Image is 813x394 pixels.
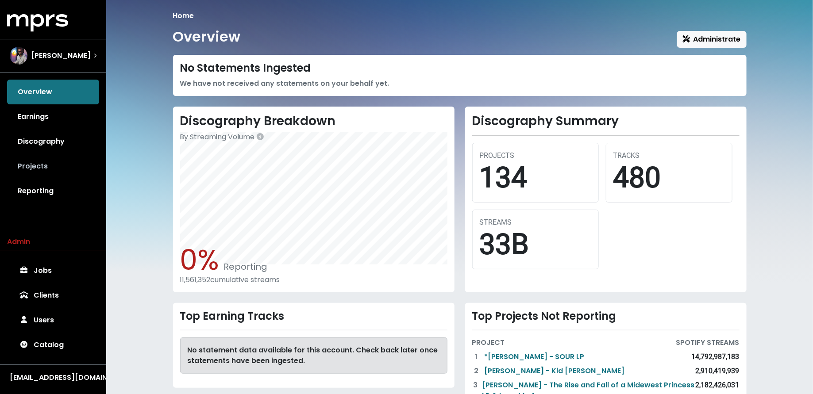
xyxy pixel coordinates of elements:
[7,308,99,333] a: Users
[7,258,99,283] a: Jobs
[613,150,725,161] div: TRACKS
[480,150,591,161] div: PROJECTS
[613,161,725,195] div: 480
[7,283,99,308] a: Clients
[173,11,194,21] li: Home
[485,366,625,376] a: [PERSON_NAME] - Kid [PERSON_NAME]
[180,62,740,75] div: No Statements Ingested
[472,114,740,129] h2: Discography Summary
[692,352,740,362] div: 14,792,987,183
[180,132,255,142] span: By Streaming Volume
[7,129,99,154] a: Discography
[180,240,220,279] span: 0%
[696,366,740,376] div: 2,910,419,939
[180,337,447,374] div: No statement data available for this account. Check back later once statements have been ingested.
[173,11,747,21] nav: breadcrumb
[7,179,99,203] a: Reporting
[472,337,505,348] div: PROJECT
[677,31,747,48] button: Administrate
[180,275,447,284] div: 11,561,352 cumulative streams
[7,104,99,129] a: Earnings
[676,337,740,348] div: SPOTIFY STREAMS
[485,352,585,362] a: *[PERSON_NAME] - SOUR LP
[10,372,96,383] div: [EMAIL_ADDRESS][DOMAIN_NAME]
[7,372,99,383] button: [EMAIL_ADDRESS][DOMAIN_NAME]
[480,228,591,262] div: 33B
[472,366,481,376] div: 2
[7,333,99,357] a: Catalog
[220,260,268,273] span: Reporting
[472,352,481,362] div: 1
[683,34,741,44] span: Administrate
[180,114,447,129] h2: Discography Breakdown
[180,78,740,89] div: We have not received any statements on your behalf yet.
[180,310,447,323] div: Top Earning Tracks
[173,28,241,45] h1: Overview
[31,50,91,61] span: [PERSON_NAME]
[7,17,68,27] a: mprs logo
[480,217,591,228] div: STREAMS
[472,310,740,323] div: Top Projects Not Reporting
[480,161,591,195] div: 134
[7,154,99,179] a: Projects
[10,47,27,65] img: The selected account / producer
